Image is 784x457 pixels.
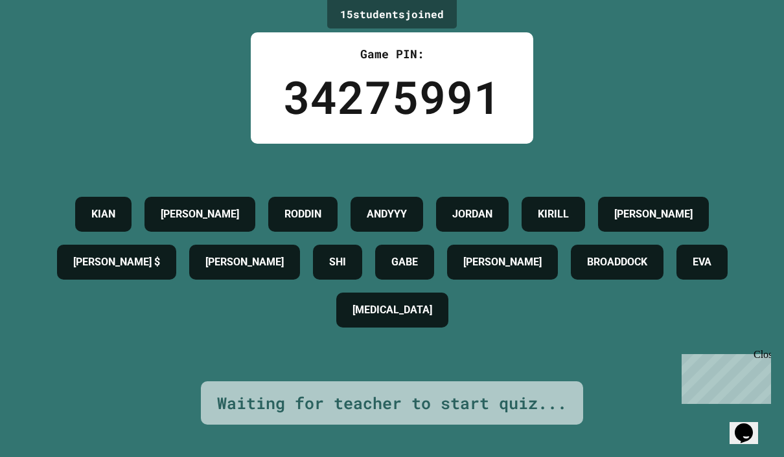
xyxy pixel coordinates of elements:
h4: [PERSON_NAME] $ [73,254,160,270]
div: Chat with us now!Close [5,5,89,82]
iframe: chat widget [676,349,771,404]
h4: EVA [693,254,711,270]
h4: RODDIN [284,206,321,222]
h4: SHI [329,254,346,270]
div: Waiting for teacher to start quiz... [217,391,567,416]
h4: [MEDICAL_DATA] [352,302,432,318]
h4: KIRILL [538,206,569,222]
h4: BROADDOCK [587,254,647,270]
h4: [PERSON_NAME] [463,254,542,270]
div: 34275991 [283,63,501,131]
h4: KIAN [91,206,115,222]
h4: [PERSON_NAME] [205,254,284,270]
h4: [PERSON_NAME] [614,206,693,222]
div: Game PIN: [283,45,501,63]
h4: JORDAN [452,206,492,222]
h4: GABE [391,254,418,270]
h4: [PERSON_NAME] [161,206,239,222]
iframe: chat widget [730,405,771,444]
h4: ANDYYY [367,206,407,222]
